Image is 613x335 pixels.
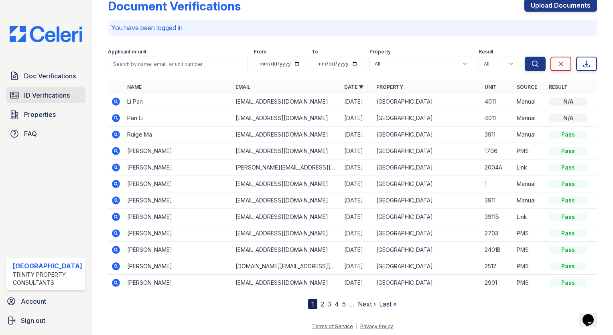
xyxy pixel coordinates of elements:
a: 4 [335,300,339,308]
p: You have been logged in [111,23,594,33]
div: Pass [549,180,587,188]
td: [GEOGRAPHIC_DATA] [373,94,481,110]
td: PMS [514,143,546,159]
td: Manual [514,127,546,143]
div: N/A [549,114,587,122]
td: 2512 [481,258,514,275]
td: [DATE] [341,127,373,143]
div: Pass [549,279,587,287]
a: Doc Verifications [6,68,85,84]
span: FAQ [24,129,37,139]
td: PMS [514,225,546,242]
td: [DATE] [341,110,373,127]
td: [PERSON_NAME][EMAIL_ADDRESS][PERSON_NAME][DOMAIN_NAME] [232,159,341,176]
div: 1 [308,299,317,309]
td: [DATE] [341,242,373,258]
td: [GEOGRAPHIC_DATA] [373,110,481,127]
div: Trinity Property Consultants [13,271,82,287]
a: Result [549,84,568,90]
td: [EMAIL_ADDRESS][DOMAIN_NAME] [232,209,341,225]
div: Pass [549,131,587,139]
a: Source [517,84,537,90]
td: 3911B [481,209,514,225]
label: To [312,49,318,55]
td: Manual [514,94,546,110]
div: N/A [549,98,587,106]
span: Sign out [21,316,45,325]
td: [GEOGRAPHIC_DATA] [373,127,481,143]
td: 2703 [481,225,514,242]
a: Name [127,84,142,90]
label: Property [369,49,391,55]
td: [DOMAIN_NAME][EMAIL_ADDRESS][DOMAIN_NAME] [232,258,341,275]
a: Account [3,293,89,309]
div: Pass [549,246,587,254]
div: Pass [549,229,587,237]
td: [PERSON_NAME] [124,209,232,225]
td: Manual [514,192,546,209]
a: Last » [379,300,397,308]
td: [DATE] [341,275,373,291]
td: PMS [514,258,546,275]
td: [DATE] [341,176,373,192]
a: Sign out [3,313,89,329]
td: Link [514,159,546,176]
td: 3911 [481,192,514,209]
td: 2004A [481,159,514,176]
td: Pan Li [124,110,232,127]
td: [PERSON_NAME] [124,176,232,192]
span: … [349,299,355,309]
a: Terms of Service [312,323,353,329]
td: Manual [514,110,546,127]
a: Date ▼ [344,84,363,90]
a: ID Verifications [6,87,85,103]
td: [GEOGRAPHIC_DATA] [373,225,481,242]
a: 2 [321,300,324,308]
a: Next › [358,300,376,308]
td: [EMAIL_ADDRESS][DOMAIN_NAME] [232,143,341,159]
label: Result [479,49,493,55]
td: [EMAIL_ADDRESS][DOMAIN_NAME] [232,127,341,143]
td: [GEOGRAPHIC_DATA] [373,176,481,192]
td: [PERSON_NAME] [124,258,232,275]
td: [PERSON_NAME] [124,275,232,291]
span: ID Verifications [24,90,70,100]
input: Search by name, email, or unit number [108,57,248,71]
td: [EMAIL_ADDRESS][DOMAIN_NAME] [232,192,341,209]
a: 3 [327,300,331,308]
td: PMS [514,242,546,258]
td: [EMAIL_ADDRESS][DOMAIN_NAME] [232,176,341,192]
iframe: chat widget [579,303,605,327]
a: Property [376,84,403,90]
a: Privacy Policy [360,323,393,329]
td: [EMAIL_ADDRESS][DOMAIN_NAME] [232,225,341,242]
td: 2401B [481,242,514,258]
label: Applicant or unit [108,49,146,55]
td: [EMAIL_ADDRESS][DOMAIN_NAME] [232,94,341,110]
label: From [254,49,266,55]
div: Pass [549,147,587,155]
td: [DATE] [341,192,373,209]
td: [DATE] [341,159,373,176]
td: PMS [514,275,546,291]
td: [DATE] [341,143,373,159]
td: Li Pan [124,94,232,110]
td: [EMAIL_ADDRESS][DOMAIN_NAME] [232,110,341,127]
div: Pass [549,163,587,172]
td: [GEOGRAPHIC_DATA] [373,159,481,176]
td: [PERSON_NAME] [124,242,232,258]
td: Link [514,209,546,225]
td: 1 [481,176,514,192]
div: Pass [549,213,587,221]
td: 1706 [481,143,514,159]
td: [DATE] [341,225,373,242]
a: Email [235,84,250,90]
td: [EMAIL_ADDRESS][DOMAIN_NAME] [232,242,341,258]
td: 2901 [481,275,514,291]
div: | [356,323,357,329]
a: FAQ [6,126,85,142]
img: CE_Logo_Blue-a8612792a0a2168367f1c8372b55b34899dd931a85d93a1a3d3e32e68fde9ad4.png [3,26,89,42]
td: [GEOGRAPHIC_DATA] [373,143,481,159]
td: [PERSON_NAME] [124,159,232,176]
